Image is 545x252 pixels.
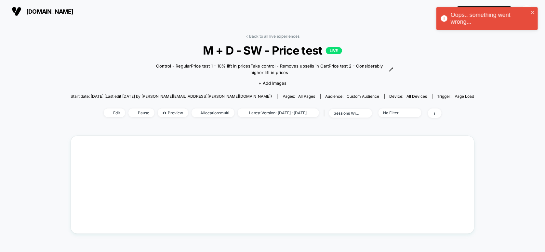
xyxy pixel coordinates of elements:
span: Preview [158,108,188,117]
button: close [531,10,535,16]
span: Edit [104,108,125,117]
span: Device: [384,94,432,99]
span: Start date: [DATE] (Last edit [DATE] by [PERSON_NAME][EMAIL_ADDRESS][PERSON_NAME][DOMAIN_NAME]) [71,94,272,99]
span: Control - RegularPrice test 1 - 10% lift in pricesFake control - Removes upsells in CartPrice tes... [152,63,388,76]
p: LIVE [326,47,342,54]
div: No Filter [383,110,409,115]
button: CD [519,5,535,18]
span: M + D - SW - Price test [91,44,454,57]
a: < Back to all live experiences [246,34,299,39]
img: Visually logo [12,6,21,16]
div: Trigger: [437,94,474,99]
div: sessions with impression [334,111,360,116]
span: all pages [299,94,315,99]
div: Oops.. something went wrong... [451,12,529,25]
div: CD [521,5,533,18]
div: Audience: [326,94,379,99]
span: all devices [407,94,427,99]
button: [DOMAIN_NAME] [10,6,75,17]
span: Allocation: multi [192,108,234,117]
span: Latest Version: [DATE] - [DATE] [238,108,319,117]
span: [DOMAIN_NAME] [26,8,73,15]
span: + Add Images [259,81,286,86]
span: | [322,108,329,118]
span: Custom Audience [347,94,379,99]
div: Pages: [283,94,315,99]
span: Page Load [455,94,474,99]
span: Pause [128,108,154,117]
